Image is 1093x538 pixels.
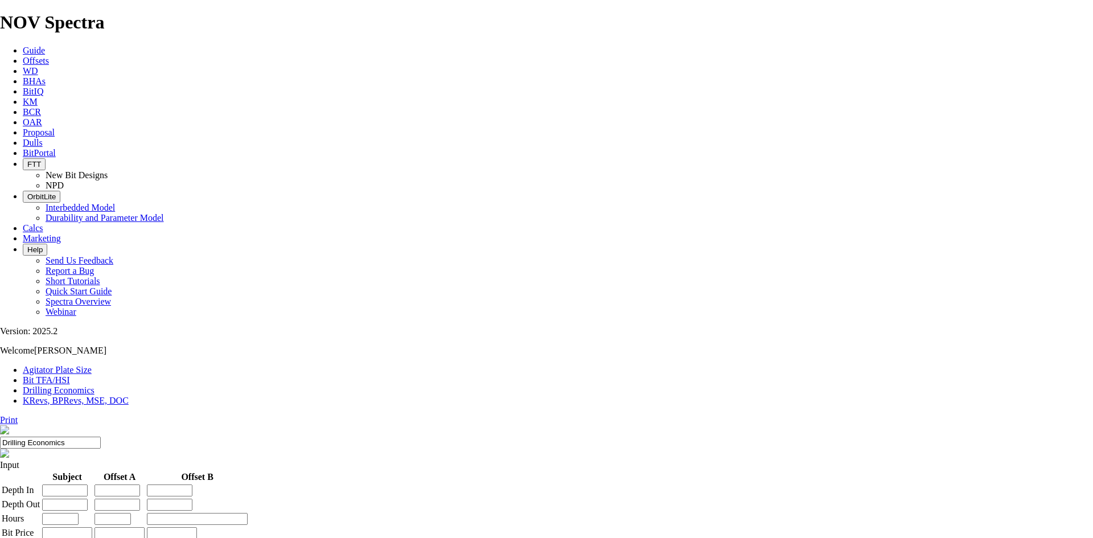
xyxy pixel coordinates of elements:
a: Report a Bug [46,266,94,276]
span: Help [27,245,43,254]
span: [PERSON_NAME] [34,346,106,355]
a: BitPortal [23,148,56,158]
a: Quick Start Guide [46,286,112,296]
a: Spectra Overview [46,297,111,306]
a: Agitator Plate Size [23,365,92,375]
button: FTT [23,158,46,170]
a: KM [23,97,38,106]
a: Offsets [23,56,49,65]
a: Bit TFA/HSI [23,375,70,385]
th: Subject [42,471,93,483]
a: Proposal [23,128,55,137]
a: Drilling Economics [23,385,94,395]
a: WD [23,66,38,76]
th: Offset A [94,471,145,483]
a: OAR [23,117,42,127]
td: Depth Out [1,498,40,511]
a: New Bit Designs [46,170,108,180]
a: Durability and Parameter Model [46,213,164,223]
a: Short Tutorials [46,276,100,286]
a: Guide [23,46,45,55]
button: OrbitLite [23,191,60,203]
a: Webinar [46,307,76,317]
a: NPD [46,180,64,190]
button: Help [23,244,47,256]
td: Depth In [1,484,40,497]
a: BCR [23,107,41,117]
th: Offset B [146,471,248,483]
a: Dulls [23,138,43,147]
span: FTT [27,160,41,169]
a: Interbedded Model [46,203,115,212]
a: BHAs [23,76,46,86]
a: Send Us Feedback [46,256,113,265]
a: Calcs [23,223,43,233]
a: KRevs, BPRevs, MSE, DOC [23,396,129,405]
a: Marketing [23,233,61,243]
a: BitIQ [23,87,43,96]
span: OrbitLite [27,192,56,201]
td: Hours [1,512,40,525]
